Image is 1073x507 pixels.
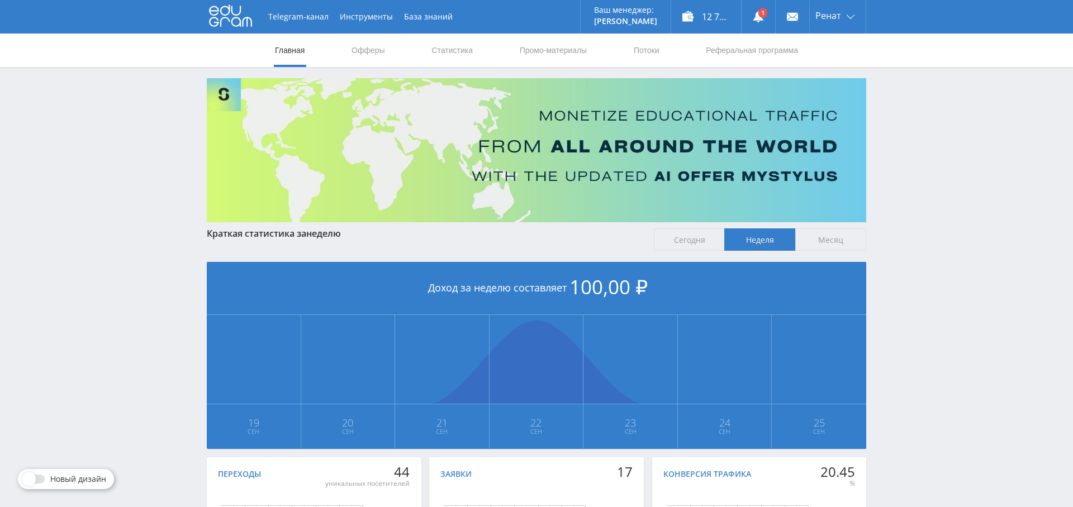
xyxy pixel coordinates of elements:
span: Ренат [815,11,841,20]
span: Неделя [724,228,795,251]
div: Конверсия трафика [663,470,751,479]
div: Переходы [218,470,261,479]
span: Сен [490,427,583,436]
span: Сен [772,427,866,436]
span: Сен [396,427,488,436]
span: Сен [302,427,395,436]
span: Сен [678,427,771,436]
img: Banner [207,78,866,222]
a: Реферальная программа [705,34,799,67]
div: 17 [617,464,633,480]
span: Сен [207,427,300,436]
a: Промо-материалы [519,34,588,67]
p: [PERSON_NAME] [594,17,657,26]
span: Месяц [795,228,866,251]
a: Статистика [430,34,474,67]
span: 24 [678,418,771,427]
span: 21 [396,418,488,427]
span: неделю [306,227,341,240]
div: Краткая статистика за [207,228,643,238]
div: Доход за неделю составляет [207,262,866,315]
span: 20 [302,418,395,427]
a: Главная [274,34,306,67]
span: 25 [772,418,866,427]
a: Офферы [350,34,386,67]
p: Ваш менеджер: [594,6,657,15]
a: Потоки [633,34,661,67]
span: 23 [584,418,677,427]
div: % [820,479,855,488]
span: 19 [207,418,300,427]
span: Сегодня [654,228,725,251]
span: 22 [490,418,583,427]
span: Сен [584,427,677,436]
span: 100,00 ₽ [569,274,648,300]
span: Новый дизайн [50,475,106,484]
div: уникальных посетителей [325,479,410,488]
div: 20.45 [820,464,855,480]
div: Заявки [440,470,472,479]
div: 44 [325,464,410,480]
